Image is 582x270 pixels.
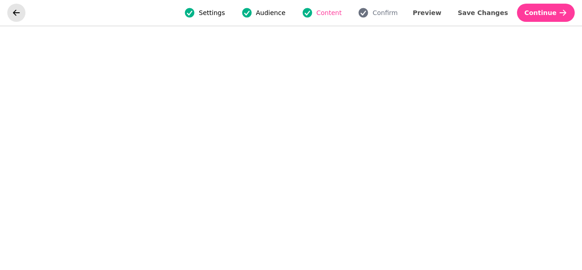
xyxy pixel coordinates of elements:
button: go back [7,4,25,22]
span: Continue [524,10,557,16]
button: Continue [517,4,575,22]
button: Preview [406,4,449,22]
span: Save Changes [458,10,508,16]
span: Content [316,8,342,17]
span: Audience [256,8,286,17]
span: Confirm [372,8,397,17]
span: Preview [413,10,442,16]
span: Settings [199,8,225,17]
button: Save Changes [451,4,516,22]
